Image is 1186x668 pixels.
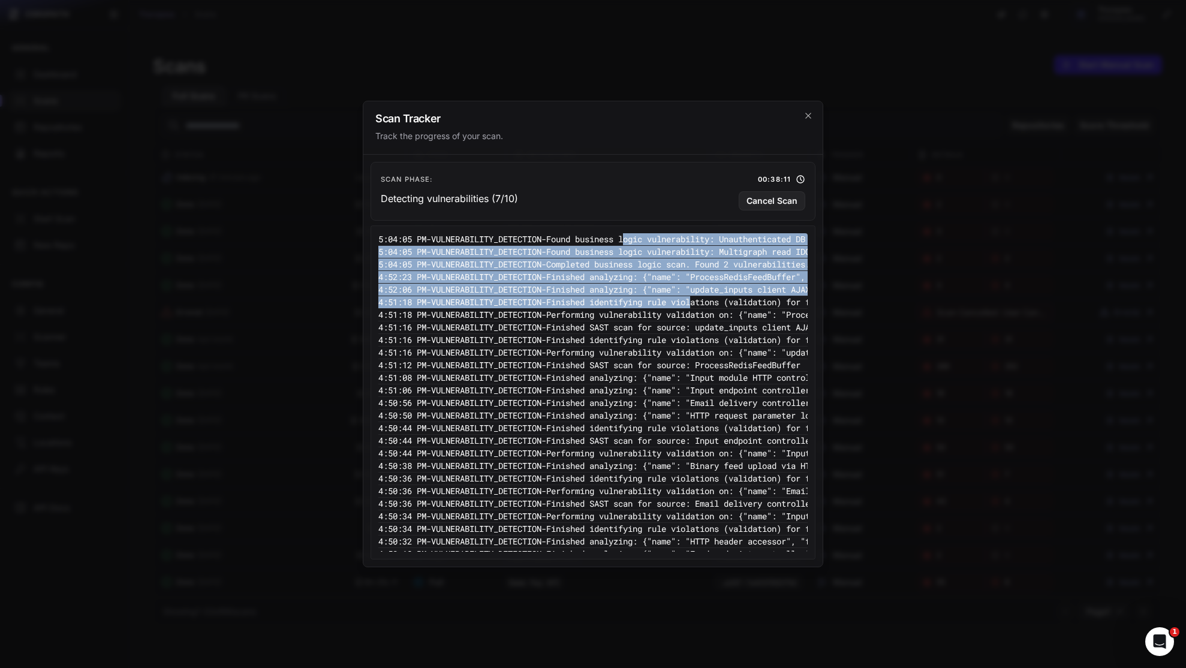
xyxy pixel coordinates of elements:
iframe: Intercom live chat [1145,627,1174,656]
span: 00:38:11 [758,172,791,186]
svg: cross 2, [803,111,813,121]
h2: Scan Tracker [375,113,811,124]
button: Cancel Scan [739,191,805,210]
div: Track the progress of your scan. [375,130,811,142]
span: 1 [1170,627,1179,637]
p: Detecting vulnerabilities (7/10) [381,191,518,210]
span: Scan Phase: [381,172,432,186]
